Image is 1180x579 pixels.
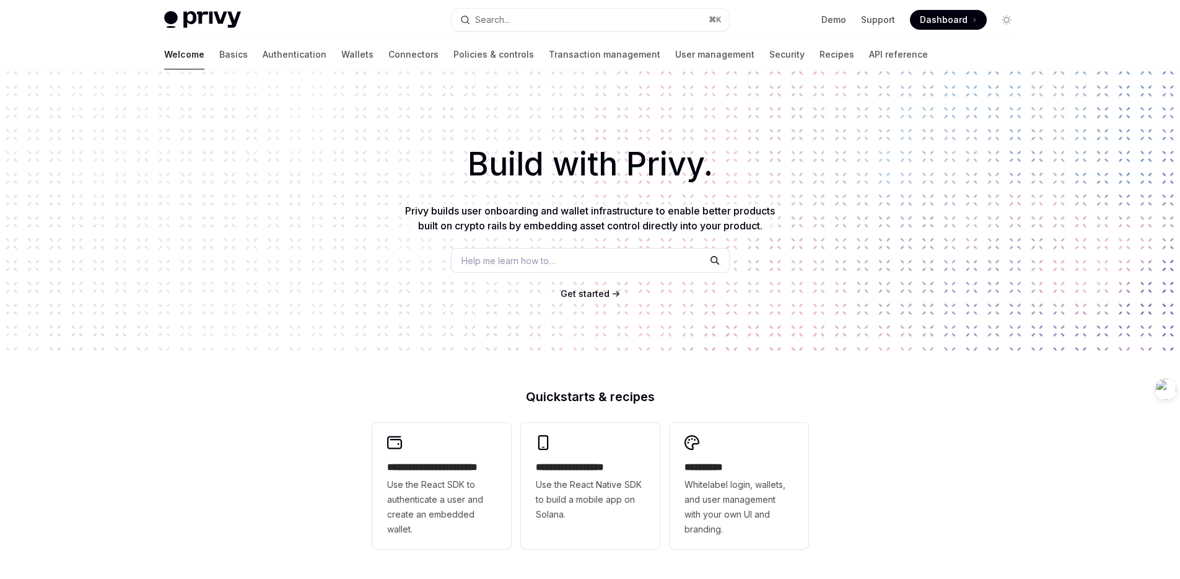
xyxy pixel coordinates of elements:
[869,40,928,69] a: API reference
[549,40,660,69] a: Transaction management
[670,423,808,549] a: **** *****Whitelabel login, wallets, and user management with your own UI and branding.
[561,288,610,300] a: Get started
[372,391,808,403] h2: Quickstarts & recipes
[821,14,846,26] a: Demo
[341,40,374,69] a: Wallets
[675,40,754,69] a: User management
[461,254,556,267] span: Help me learn how to…
[536,477,645,522] span: Use the React Native SDK to build a mobile app on Solana.
[164,40,204,69] a: Welcome
[263,40,326,69] a: Authentication
[387,477,496,537] span: Use the React SDK to authenticate a user and create an embedded wallet.
[219,40,248,69] a: Basics
[453,40,534,69] a: Policies & controls
[521,423,660,549] a: **** **** **** ***Use the React Native SDK to build a mobile app on Solana.
[164,11,241,29] img: light logo
[475,12,510,27] div: Search...
[20,140,1160,188] h1: Build with Privy.
[561,288,610,299] span: Get started
[920,14,968,26] span: Dashboard
[452,9,729,31] button: Search...⌘K
[405,205,775,232] span: Privy builds user onboarding and wallet infrastructure to enable better products built on crypto ...
[861,14,895,26] a: Support
[819,40,854,69] a: Recipes
[388,40,439,69] a: Connectors
[910,10,987,30] a: Dashboard
[769,40,805,69] a: Security
[997,10,1016,30] button: Toggle dark mode
[709,15,722,25] span: ⌘ K
[684,477,793,537] span: Whitelabel login, wallets, and user management with your own UI and branding.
